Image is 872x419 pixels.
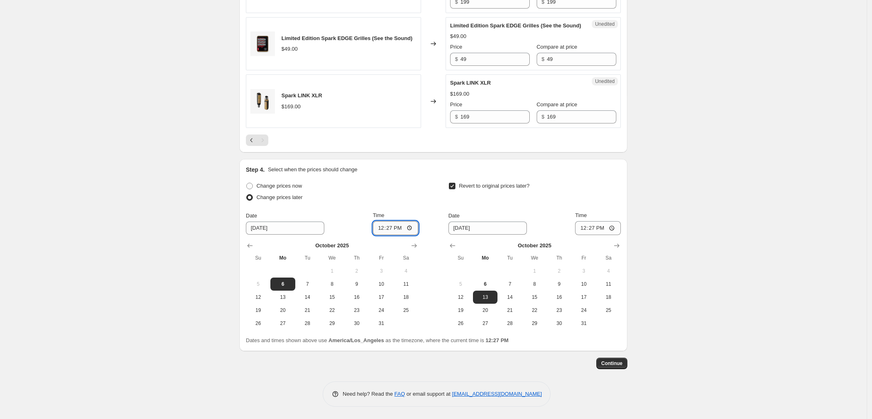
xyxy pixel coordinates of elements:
[601,360,622,367] span: Continue
[473,251,497,264] th: Monday
[575,221,621,235] input: 12:00
[348,268,366,274] span: 2
[473,291,497,304] button: Monday October 13 2025
[343,391,395,397] span: Need help? Read the
[320,317,344,330] button: Wednesday October 29 2025
[268,166,357,174] p: Select when the prices should change
[369,278,394,291] button: Friday October 10 2025
[542,114,544,120] span: $
[486,337,508,343] b: 12:27 PM
[320,251,344,264] th: Wednesday
[450,90,469,98] div: $169.00
[452,281,470,287] span: 5
[550,320,568,327] span: 30
[501,255,519,261] span: Tu
[395,391,405,397] a: FAQ
[476,294,494,300] span: 13
[497,291,522,304] button: Tuesday October 14 2025
[372,255,390,261] span: Fr
[323,255,341,261] span: We
[323,320,341,327] span: 29
[497,317,522,330] button: Tuesday October 28 2025
[537,44,578,50] span: Compare at price
[299,307,317,314] span: 21
[372,307,390,314] span: 24
[526,320,544,327] span: 29
[344,251,369,264] th: Thursday
[473,317,497,330] button: Monday October 27 2025
[547,251,571,264] th: Thursday
[571,304,596,317] button: Friday October 24 2025
[397,268,415,274] span: 4
[299,281,317,287] span: 7
[281,92,322,99] span: Spark LINK XLR
[397,294,415,300] span: 18
[571,264,596,278] button: Friday October 3 2025
[596,251,621,264] th: Saturday
[522,291,547,304] button: Wednesday October 15 2025
[246,213,257,219] span: Date
[571,291,596,304] button: Friday October 17 2025
[476,255,494,261] span: Mo
[373,212,384,218] span: Time
[408,240,420,251] button: Show next month, November 2025
[256,194,303,200] span: Change prices later
[600,281,618,287] span: 11
[522,278,547,291] button: Wednesday October 8 2025
[452,320,470,327] span: 26
[575,255,593,261] span: Fr
[448,251,473,264] th: Sunday
[497,251,522,264] th: Tuesday
[501,281,519,287] span: 7
[348,320,366,327] span: 30
[369,251,394,264] th: Friday
[274,320,292,327] span: 27
[397,255,415,261] span: Sa
[274,255,292,261] span: Mo
[397,307,415,314] span: 25
[526,294,544,300] span: 15
[571,317,596,330] button: Friday October 31 2025
[452,391,542,397] a: [EMAIL_ADDRESS][DOMAIN_NAME]
[249,255,267,261] span: Su
[450,22,581,29] span: Limited Edition Spark EDGE Grilles (See the Sound)
[323,307,341,314] span: 22
[344,278,369,291] button: Thursday October 9 2025
[547,264,571,278] button: Thursday October 2 2025
[369,291,394,304] button: Friday October 17 2025
[600,294,618,300] span: 18
[246,337,508,343] span: Dates and times shown above use as the timezone, where the current time is
[270,278,295,291] button: Today Monday October 6 2025
[448,317,473,330] button: Sunday October 26 2025
[295,278,320,291] button: Tuesday October 7 2025
[274,281,292,287] span: 6
[550,268,568,274] span: 2
[250,89,275,114] img: 1_bde01cd7-a89c-4400-93e9-43b03f0ccfb0_80x.jpg
[256,183,302,189] span: Change prices now
[348,307,366,314] span: 23
[394,251,418,264] th: Saturday
[450,101,462,108] span: Price
[575,281,593,287] span: 10
[369,304,394,317] button: Friday October 24 2025
[299,255,317,261] span: Tu
[270,317,295,330] button: Monday October 27 2025
[448,222,527,235] input: 10/6/2025
[611,240,622,251] button: Show next month, November 2025
[575,212,587,218] span: Time
[547,317,571,330] button: Thursday October 30 2025
[547,278,571,291] button: Thursday October 9 2025
[473,278,497,291] button: Today Monday October 6 2025
[394,304,418,317] button: Saturday October 25 2025
[473,304,497,317] button: Monday October 20 2025
[550,281,568,287] span: 9
[547,304,571,317] button: Thursday October 23 2025
[522,251,547,264] th: Wednesday
[526,268,544,274] span: 1
[550,294,568,300] span: 16
[249,307,267,314] span: 19
[246,251,270,264] th: Sunday
[596,264,621,278] button: Saturday October 4 2025
[281,103,301,111] div: $169.00
[550,255,568,261] span: Th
